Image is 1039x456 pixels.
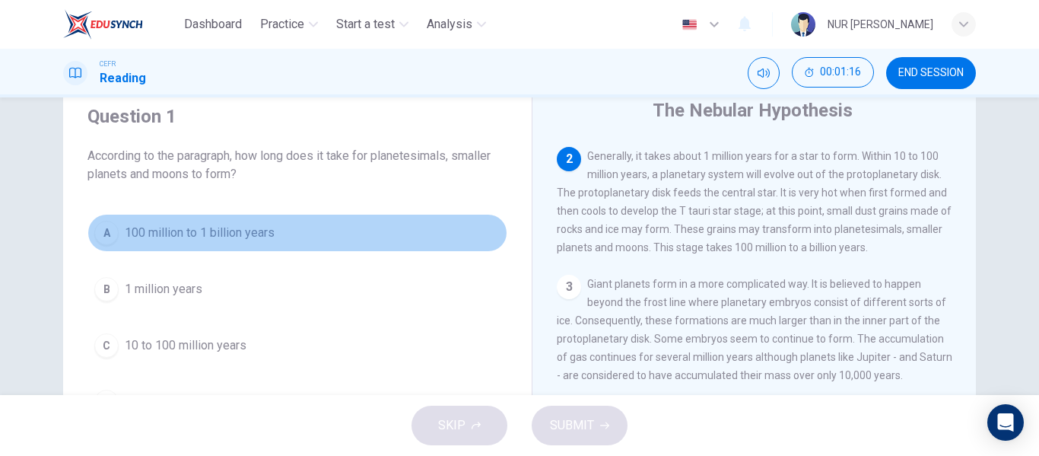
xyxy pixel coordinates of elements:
[557,275,581,299] div: 3
[94,221,119,245] div: A
[792,57,874,89] div: Hide
[886,57,976,89] button: END SESSION
[336,15,395,33] span: Start a test
[87,270,507,308] button: B1 million years
[828,15,933,33] div: NUR [PERSON_NAME]
[557,278,952,381] span: Giant planets form in a more complicated way. It is believed to happen beyond the frost line wher...
[898,67,964,79] span: END SESSION
[125,224,275,242] span: 100 million to 1 billion years
[94,277,119,301] div: B
[330,11,415,38] button: Start a test
[87,104,507,129] h4: Question 1
[792,57,874,88] button: 00:01:16
[94,390,119,414] div: D
[254,11,324,38] button: Practice
[748,57,780,89] div: Mute
[820,66,861,78] span: 00:01:16
[63,9,143,40] img: EduSynch logo
[125,280,202,298] span: 1 million years
[791,12,815,37] img: Profile picture
[125,393,294,411] span: Not more than 100 million years
[87,383,507,421] button: DNot more than 100 million years
[557,147,581,171] div: 2
[87,327,507,365] button: C10 to 100 million years
[557,150,952,254] span: Generally, it takes about 1 million years for a star to form. Within 10 to 100 million years, a p...
[653,98,853,123] h4: The Nebular Hypothesis
[421,11,492,38] button: Analysis
[87,147,507,183] span: According to the paragraph, how long does it take for planetesimals, smaller planets and moons to...
[178,11,248,38] button: Dashboard
[63,9,178,40] a: EduSynch logo
[184,15,242,33] span: Dashboard
[125,336,246,355] span: 10 to 100 million years
[427,15,472,33] span: Analysis
[100,59,116,69] span: CEFR
[260,15,304,33] span: Practice
[680,19,699,30] img: en
[87,214,507,252] button: A100 million to 1 billion years
[987,404,1024,441] div: Open Intercom Messenger
[100,69,146,88] h1: Reading
[94,333,119,358] div: C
